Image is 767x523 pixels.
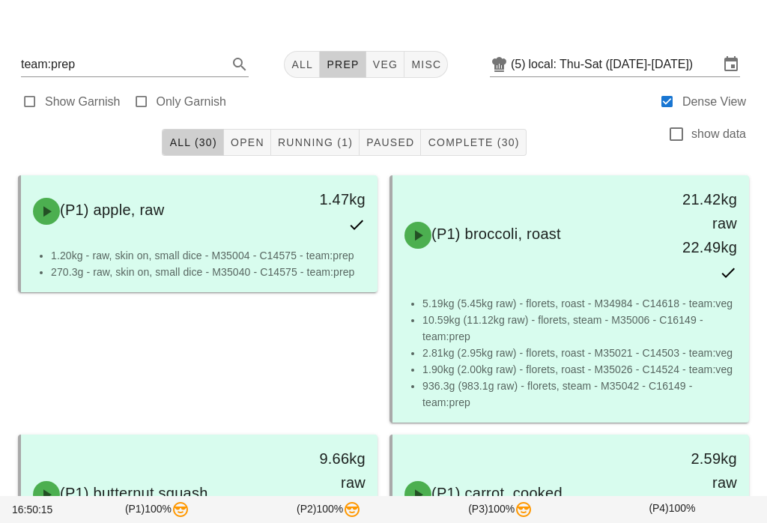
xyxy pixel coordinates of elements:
div: (P2) 100% [243,498,415,522]
label: Dense View [682,94,746,109]
div: 21.42kg raw 22.49kg [667,187,737,259]
li: 1.20kg - raw, skin on, small dice - M35004 - C14575 - team:prep [51,247,366,264]
span: All [291,58,313,70]
div: (5) [511,57,529,72]
div: (P1) 100% [71,498,243,522]
li: 936.3g (983.1g raw) - florets, steam - M35042 - C16149 - team:prep [422,378,737,411]
span: veg [372,58,398,70]
li: 2.81kg (2.95kg raw) - florets, roast - M35021 - C14503 - team:veg [422,345,737,361]
div: 16:50:15 [9,499,71,521]
button: Running (1) [271,129,360,156]
label: Only Garnish [157,94,226,109]
button: prep [320,51,366,78]
label: show data [691,127,746,142]
span: (P1) apple, raw [60,202,164,218]
div: 2.59kg raw 3.26kg [667,447,737,519]
li: 270.3g - raw, skin on, small dice - M35040 - C14575 - team:prep [51,264,366,280]
li: 1.90kg (2.00kg raw) - florets, roast - M35026 - C14524 - team:veg [422,361,737,378]
span: (P1) broccoli, roast [431,226,561,242]
span: (P1) carrot, cooked [431,485,563,501]
span: Complete (30) [427,136,519,148]
button: All (30) [162,129,223,156]
span: misc [410,58,441,70]
button: misc [404,51,448,78]
span: Open [230,136,264,148]
button: All [284,51,320,78]
span: (P1) butternut squash [60,485,208,501]
div: (P4) 100% [586,498,758,522]
button: Clear Search [210,55,228,73]
span: Running (1) [277,136,353,148]
li: 5.19kg (5.45kg raw) - florets, roast - M34984 - C14618 - team:veg [422,295,737,312]
button: Paused [360,129,421,156]
button: Open [224,129,271,156]
span: Paused [366,136,414,148]
button: Complete (30) [421,129,526,156]
button: veg [366,51,405,78]
li: 10.59kg (11.12kg raw) - florets, steam - M35006 - C16149 - team:prep [422,312,737,345]
div: (P3) 100% [415,498,586,522]
span: All (30) [169,136,216,148]
span: prep [326,58,359,70]
div: 9.66kg raw 12.75kg [296,447,366,519]
label: Show Garnish [45,94,121,109]
div: 1.47kg [296,187,366,211]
